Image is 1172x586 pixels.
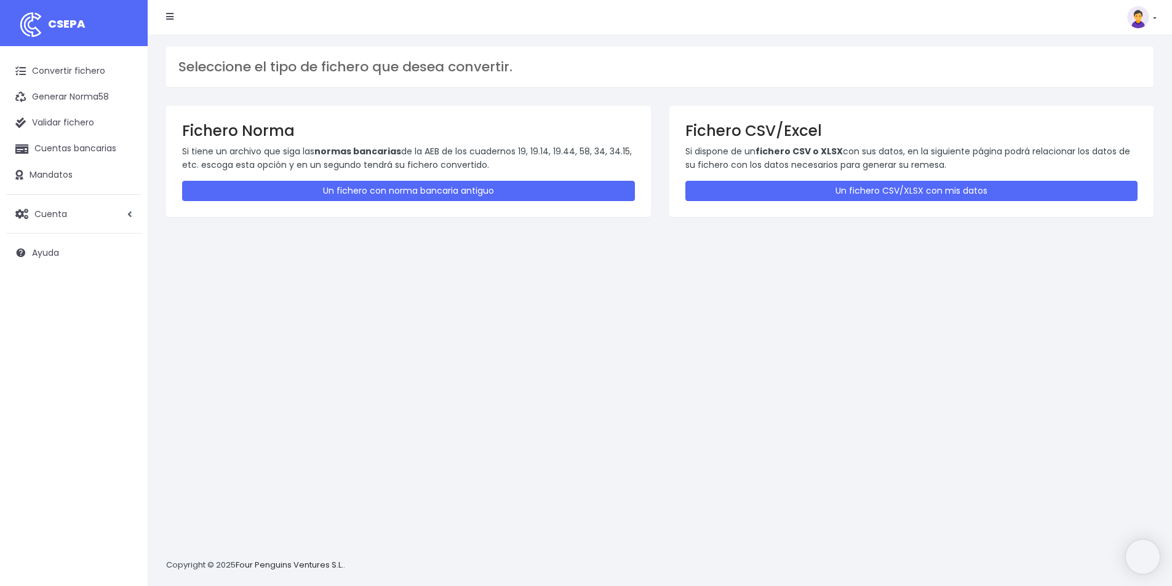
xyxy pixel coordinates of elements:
p: Copyright © 2025 . [166,559,345,572]
strong: fichero CSV o XLSX [755,145,843,157]
p: Si dispone de un con sus datos, en la siguiente página podrá relacionar los datos de su fichero c... [685,145,1138,172]
a: Validar fichero [6,110,142,136]
a: Ayuda [6,240,142,266]
h3: Fichero CSV/Excel [685,122,1138,140]
a: Convertir fichero [6,58,142,84]
h3: Fichero Norma [182,122,635,140]
a: Un fichero CSV/XLSX con mis datos [685,181,1138,201]
span: Ayuda [32,247,59,259]
a: Cuentas bancarias [6,136,142,162]
span: CSEPA [48,16,86,31]
p: Si tiene un archivo que siga las de la AEB de los cuadernos 19, 19.14, 19.44, 58, 34, 34.15, etc.... [182,145,635,172]
h3: Seleccione el tipo de fichero que desea convertir. [178,59,1141,75]
a: Un fichero con norma bancaria antiguo [182,181,635,201]
a: Mandatos [6,162,142,188]
a: Cuenta [6,201,142,227]
a: Generar Norma58 [6,84,142,110]
img: profile [1127,6,1149,28]
img: logo [15,9,46,40]
a: Four Penguins Ventures S.L. [236,559,343,571]
span: Cuenta [34,207,67,220]
strong: normas bancarias [314,145,401,157]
